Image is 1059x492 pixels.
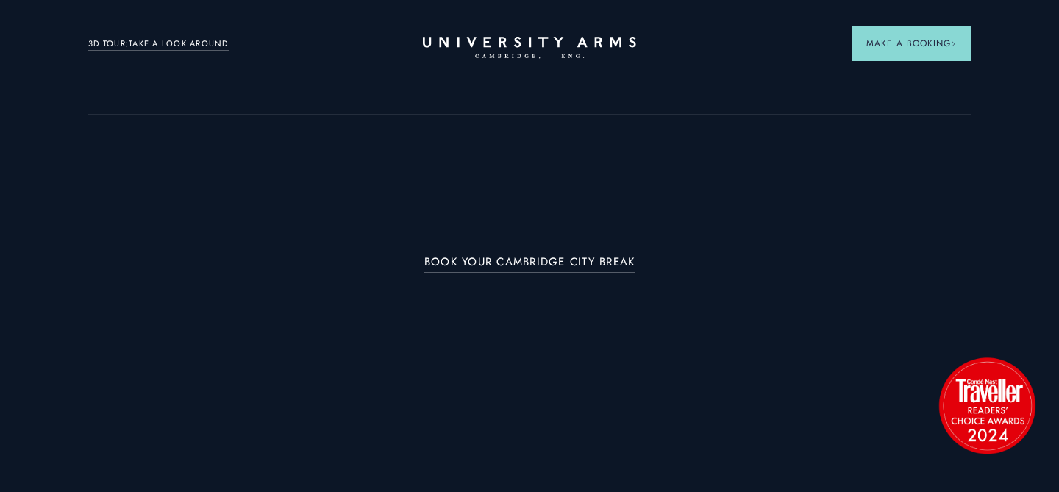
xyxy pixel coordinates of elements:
[932,350,1042,460] img: image-2524eff8f0c5d55edbf694693304c4387916dea5-1501x1501-png
[951,41,956,46] img: Arrow icon
[866,37,956,50] span: Make a Booking
[424,256,635,273] a: BOOK YOUR CAMBRIDGE CITY BREAK
[88,38,229,51] a: 3D TOUR:TAKE A LOOK AROUND
[423,37,636,60] a: Home
[852,26,971,61] button: Make a BookingArrow icon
